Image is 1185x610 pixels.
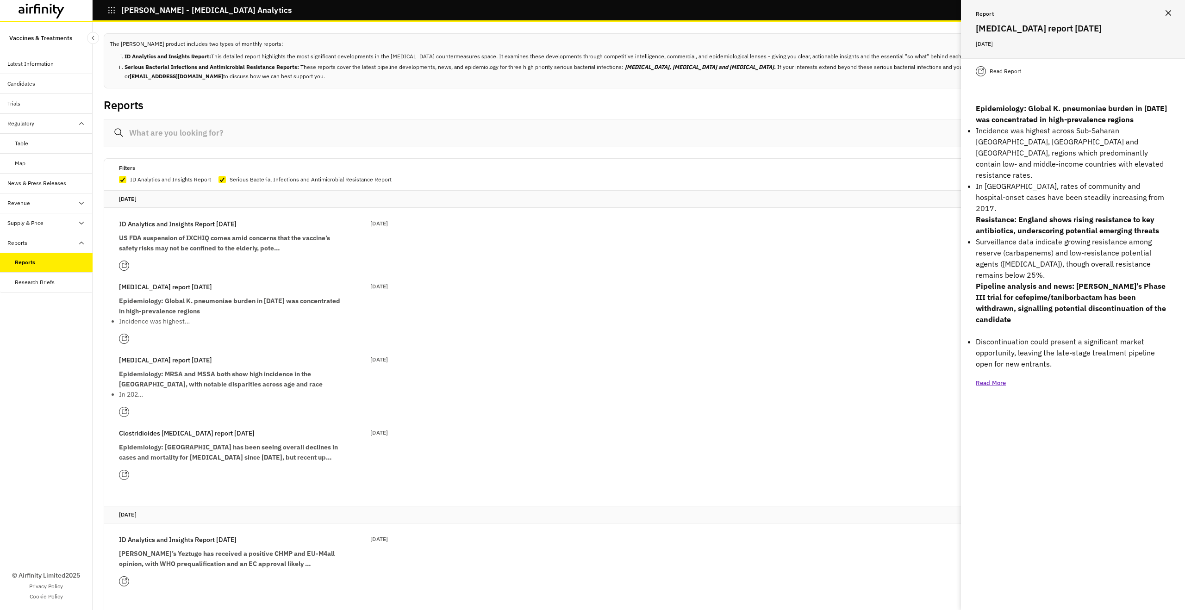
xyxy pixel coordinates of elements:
strong: Epidemiology: Global K. pneumoniae burden in [DATE] was concentrated in high-prevalence regions [119,297,340,315]
h2: Reports [104,99,143,112]
b: ID Analytics and Insights Report: [125,53,211,60]
div: Latest Information [7,60,54,68]
p: [DATE] [370,428,388,437]
p: ID Analytics and Insights Report [130,175,211,184]
a: Privacy Policy [29,582,63,591]
b: [MEDICAL_DATA], [MEDICAL_DATA] and [MEDICAL_DATA]. [625,63,776,70]
p: Filters [119,163,135,173]
p: In [GEOGRAPHIC_DATA], rates of community and hospital-onset cases have been steadily increasing f... [976,181,1170,214]
p: [DATE] [370,535,388,544]
p: [DATE] [976,39,1170,49]
p: Serious Bacterial Infections and Antimicrobial Resistance Report [230,175,392,184]
div: Supply & Price [7,219,44,227]
b: [EMAIL_ADDRESS][DOMAIN_NAME] [130,73,223,80]
a: Cookie Policy [30,592,63,601]
p: ID Analytics and Insights Report [DATE] [119,535,237,545]
h2: [MEDICAL_DATA] report [DATE] [976,21,1170,35]
div: Map [15,159,25,168]
button: Close Sidebar [87,32,99,44]
div: News & Press Releases [7,179,66,187]
p: [DATE] [119,510,1159,519]
p: [MEDICAL_DATA] report [DATE] [119,355,212,365]
div: Regulatory [7,119,34,128]
li: These reports cover the latest pipeline developments, news, and epidemiology for three high prior... [125,62,1168,80]
p: Vaccines & Treatments [9,30,72,47]
div: Reports [15,258,35,267]
strong: Epidemiology: [GEOGRAPHIC_DATA] has been seeing overall declines in cases and mortality for [MEDI... [119,443,338,461]
strong: Epidemiology: MRSA and MSSA both show high incidence in the [GEOGRAPHIC_DATA], with notable dispa... [119,370,323,388]
input: What are you looking for? [104,119,1174,147]
p: [DATE] [119,194,1159,204]
li: This detailed report highlights the most significant developments in the [MEDICAL_DATA] counterme... [125,52,1168,61]
p: Clostridioides [MEDICAL_DATA] report [DATE] [119,428,255,438]
b: Serious Bacterial Infections and Antimicrobial Resistance Reports: [125,63,300,70]
p: © Airfinity Limited 2025 [12,571,80,580]
div: Trials [7,100,20,108]
p: Read More [976,379,1006,388]
div: Research Briefs [15,278,55,286]
button: [PERSON_NAME] - [MEDICAL_DATA] Analytics [107,2,292,18]
p: [MEDICAL_DATA] report [DATE] [119,282,212,292]
div: Reports [7,239,27,247]
p: Discontinuation could present a significant market opportunity, leaving the late-stage treatment ... [976,336,1170,369]
strong: US FDA suspension of IXCHIQ comes amid concerns that the vaccine’s safety risks may not be confin... [119,234,330,252]
p: Incidence was highest… [119,316,341,326]
div: Candidates [7,80,35,88]
p: Incidence was highest across Sub-Saharan [GEOGRAPHIC_DATA], [GEOGRAPHIC_DATA] and [GEOGRAPHIC_DAT... [976,125,1170,181]
strong: [PERSON_NAME]’s Yeztugo has received a positive CHMP and EU-M4all opinion, with WHO prequalificat... [119,549,335,568]
p: [PERSON_NAME] - [MEDICAL_DATA] Analytics [121,6,292,14]
strong: Epidemiology: Global K. pneumoniae burden in [DATE] was concentrated in high-prevalence regions [976,104,1167,124]
p: Read Report [990,67,1021,76]
p: [DATE] [370,282,388,291]
strong: Pipeline analysis and news: [PERSON_NAME]’s Phase III trial for cefepime/taniborbactam has been w... [976,281,1166,324]
p: [DATE] [370,219,388,228]
div: Revenue [7,199,30,207]
strong: Resistance: England shows rising resistance to key antibiotics, underscoring potential emerging t... [976,215,1159,235]
p: ID Analytics and Insights Report [DATE] [119,219,237,229]
div: Table [15,139,28,148]
p: In 202… [119,389,341,399]
p: Surveillance data indicate growing resistance among reserve (carbapenems) and low-resistance pote... [976,236,1170,280]
div: The [PERSON_NAME] product includes two types of monthly reports: [104,33,1174,88]
p: [DATE] [370,355,388,364]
